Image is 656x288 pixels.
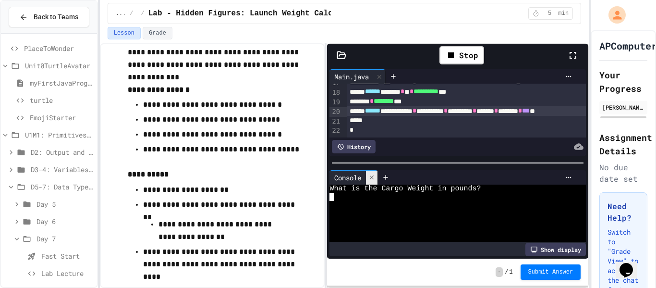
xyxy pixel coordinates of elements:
div: Stop [439,46,484,64]
span: Back to Teams [34,12,78,22]
span: / [505,268,508,276]
span: ... [116,10,126,17]
span: Submit Answer [528,268,573,276]
h2: Assignment Details [599,131,647,158]
div: 18 [329,88,341,98]
span: Fast Start [41,251,93,261]
span: D5-7: Data Types and Number Calculations [31,182,93,192]
div: Main.java [329,69,386,84]
span: min [559,10,569,17]
div: Console [329,173,366,183]
div: 22 [329,126,341,136]
span: Day 6 [36,216,93,226]
span: U1M1: Primitives, Variables, Basic I/O [25,130,93,140]
div: [PERSON_NAME] [602,103,644,112]
span: PlaceToWonder [24,43,93,53]
span: 5 [542,10,558,17]
div: Show display [525,243,586,256]
span: 1 [509,268,512,276]
span: Day 7 [36,234,93,244]
span: EmojiStarter [30,113,93,123]
span: Lab Lecture [41,268,93,278]
button: Submit Answer [521,264,581,280]
span: / [130,10,133,17]
div: My Account [598,4,628,26]
span: myFirstJavaProgram [30,78,93,88]
h2: Your Progress [599,68,647,95]
iframe: chat widget [616,250,646,278]
span: D2: Output and Compiling Code [31,147,93,157]
div: No due date set [599,162,647,185]
div: 21 [329,117,341,126]
span: What is the Cargo Weight in pounds? [329,185,481,193]
button: Lesson [108,27,141,39]
div: 20 [329,107,341,117]
button: Back to Teams [9,7,89,27]
span: D3-4: Variables and Input [31,164,93,175]
span: Unit0TurtleAvatar [25,61,93,71]
span: / [141,10,145,17]
span: Lab - Hidden Figures: Launch Weight Calculator [148,8,361,19]
div: Console [329,170,378,185]
div: Main.java [329,72,374,82]
div: 19 [329,98,341,107]
span: Day 5 [36,199,93,209]
h3: Need Help? [607,200,639,224]
span: - [496,267,503,277]
div: History [332,140,376,153]
span: turtle [30,95,93,105]
button: Grade [143,27,172,39]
